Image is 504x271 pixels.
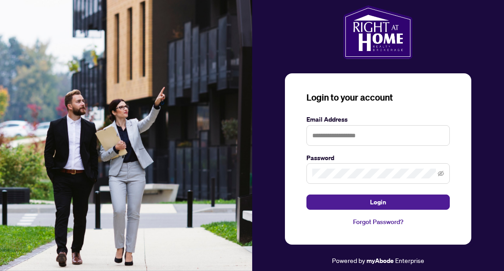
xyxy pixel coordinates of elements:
[438,170,444,177] span: eye-invisible
[370,195,386,209] span: Login
[332,256,365,264] span: Powered by
[306,153,450,163] label: Password
[306,114,450,124] label: Email Address
[366,256,394,266] a: myAbode
[306,91,450,104] h3: Login to your account
[343,5,413,59] img: ma-logo
[306,217,450,227] a: Forgot Password?
[306,195,450,210] button: Login
[395,256,424,264] span: Enterprise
